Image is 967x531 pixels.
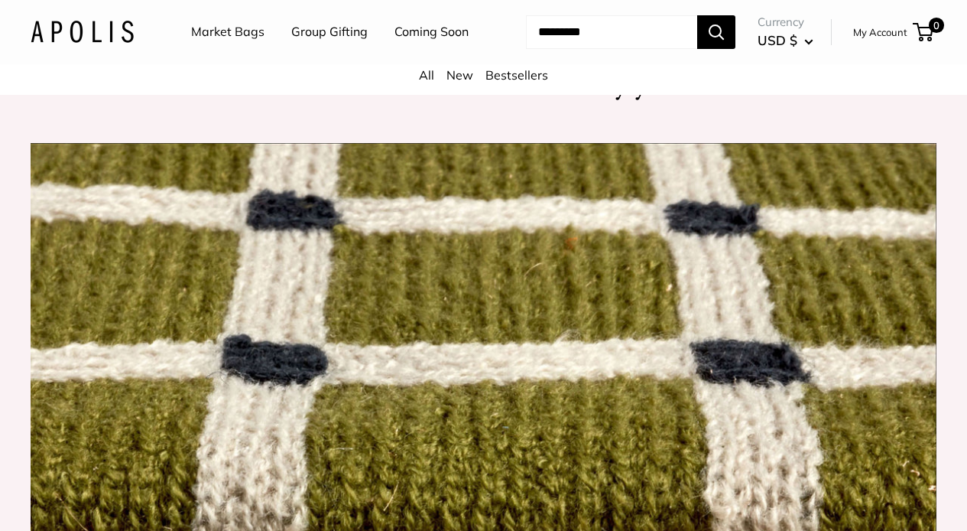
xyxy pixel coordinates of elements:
[929,18,944,33] span: 0
[291,21,368,44] a: Group Gifting
[697,15,735,49] button: Search
[485,67,548,83] a: Bestsellers
[758,11,813,33] span: Currency
[31,21,134,43] img: Apolis
[446,67,473,83] a: New
[526,15,697,49] input: Search...
[758,28,813,53] button: USD $
[914,23,933,41] a: 0
[394,21,469,44] a: Coming Soon
[191,21,264,44] a: Market Bags
[419,67,434,83] a: All
[758,32,797,48] span: USD $
[853,23,907,41] a: My Account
